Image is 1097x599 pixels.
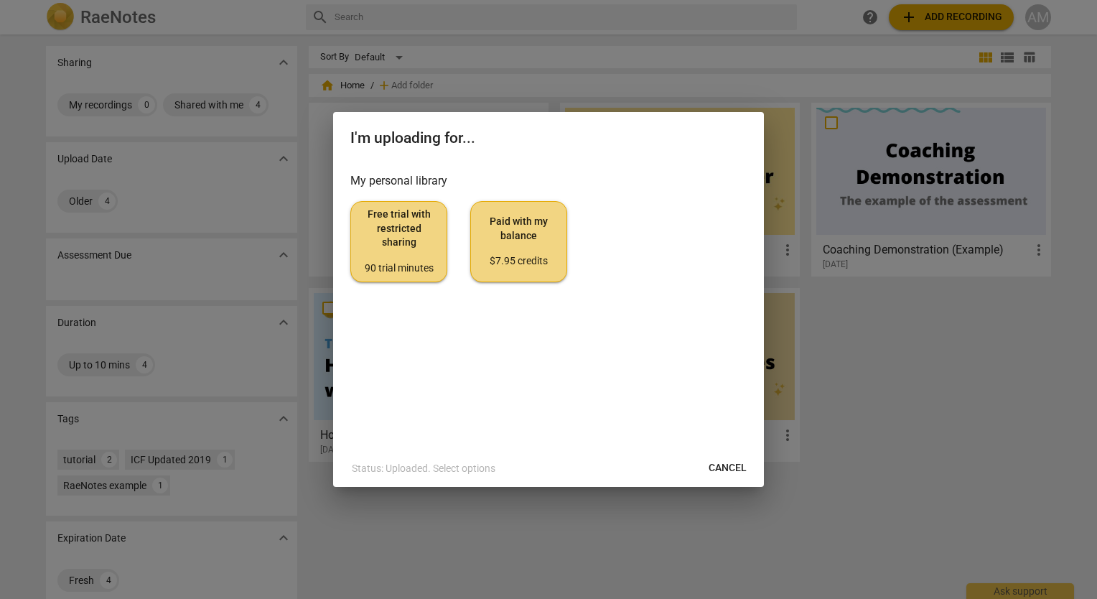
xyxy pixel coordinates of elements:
[352,461,495,476] p: Status: Uploaded. Select options
[482,254,555,269] div: $7.95 credits
[350,129,747,147] h2: I'm uploading for...
[470,201,567,282] button: Paid with my balance$7.95 credits
[350,201,447,282] button: Free trial with restricted sharing90 trial minutes
[482,215,555,269] span: Paid with my balance
[363,261,435,276] div: 90 trial minutes
[709,461,747,475] span: Cancel
[697,455,758,481] button: Cancel
[363,208,435,275] span: Free trial with restricted sharing
[350,172,747,190] h3: My personal library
